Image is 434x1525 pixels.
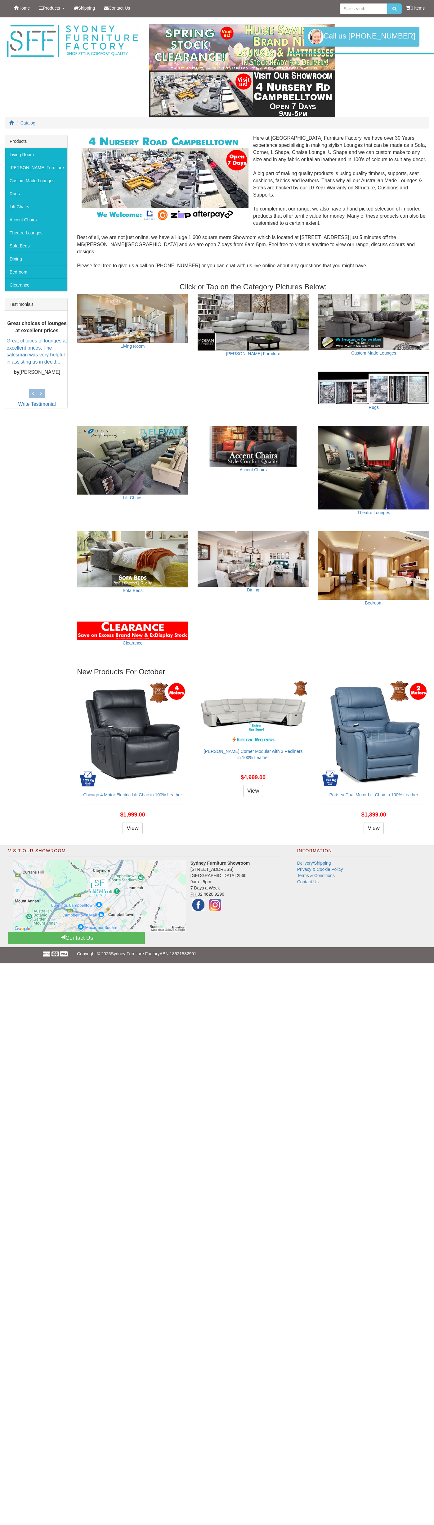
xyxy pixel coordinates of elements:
[77,294,188,343] img: Living Room
[318,531,429,600] img: Bedroom
[351,351,396,355] a: Custom Made Lounges
[77,668,429,676] h3: New Products For October
[247,587,259,592] a: Dining
[5,161,67,174] a: [PERSON_NAME] Furniture
[78,681,187,789] img: Chicago 4 Motor Electric Lift Chair in 100% Leather
[199,681,307,745] img: Santiago Corner Modular with 3 Recliners in 100% Leather
[109,6,130,11] span: Contact Us
[318,372,429,404] img: Rugs
[5,174,67,187] a: Custom Made Lounges
[18,6,30,11] span: Home
[5,24,140,59] img: Sydney Furniture Factory
[5,265,67,278] a: Bedroom
[207,897,223,913] img: Instagram
[7,369,67,376] p: [PERSON_NAME]
[198,531,309,587] img: Dining
[297,879,319,884] a: Contact Us
[82,135,248,222] img: Corner Modular Lounges
[5,213,67,226] a: Accent Chairs
[5,200,67,213] a: Lift Chairs
[297,873,335,878] a: Terms & Conditions
[77,947,357,960] p: Copyright © 2025 ABN 18621582901
[357,510,390,515] a: Theatre Lounges
[77,135,429,277] div: Here at [GEOGRAPHIC_DATA] Furniture Factory, we have over 30 Years experience specialising in mak...
[243,785,263,797] a: View
[77,622,188,640] img: Clearance
[340,3,387,14] input: Site search
[239,467,266,472] a: Accent Chairs
[5,252,67,265] a: Dining
[241,774,266,781] span: $4,999.00
[5,187,67,200] a: Rugs
[198,426,309,467] img: Accent Chairs
[5,135,67,148] div: Products
[365,600,383,605] a: Bedroom
[34,0,69,16] a: Products
[111,951,159,956] a: Sydney Furniture Factory
[204,749,303,760] a: [PERSON_NAME] Corner Modular with 3 Recliners in 100% Leather
[361,812,386,818] span: $1,399.00
[83,792,182,797] a: Chicago 4 Motor Electric Lift Chair in 100% Leather
[123,640,143,645] a: Clearance
[18,401,56,407] a: Write Testimonial
[297,848,390,857] h2: Information
[5,148,67,161] a: Living Room
[190,892,198,897] abbr: Phone
[77,531,188,587] img: Sofa Beds
[14,369,20,375] b: by
[123,822,143,835] a: View
[5,278,67,291] a: Clearance
[77,283,429,291] h3: Click or Tap on the Category Pictures Below:
[5,239,67,252] a: Sofa Beds
[8,932,145,944] a: Contact Us
[226,351,280,356] a: [PERSON_NAME] Furniture
[9,0,34,16] a: Home
[8,848,282,857] h2: Visit Our Showroom
[406,5,425,11] li: 0 items
[198,294,309,351] img: Moran Furniture
[123,495,142,500] a: Lift Chairs
[77,426,188,495] img: Lift Chairs
[123,588,143,593] a: Sofa Beds
[297,861,331,866] a: Delivery/Shipping
[190,861,250,866] strong: Sydney Furniture Showroom
[69,0,100,16] a: Shipping
[20,120,35,125] a: Catalog
[318,426,429,509] img: Theatre Lounges
[190,897,206,913] img: Facebook
[7,338,67,365] a: Great choices of lounges at excellent prices. The salesman was very helpful in assisting us in de...
[5,226,67,239] a: Theatre Lounges
[369,405,379,410] a: Rugs
[297,867,343,872] a: Privacy & Cookie Policy
[121,344,145,349] a: Living Room
[120,812,145,818] span: $1,999.00
[7,321,67,333] b: Great choices of lounges at excellent prices
[329,792,418,797] a: Portsea Dual Motor Lift Chair in 100% Leather
[5,298,67,311] div: Testimonials
[100,0,135,16] a: Contact Us
[364,822,384,835] a: View
[13,860,186,932] img: Click to activate map
[320,681,428,789] img: Portsea Dual Motor Lift Chair in 100% Leather
[78,6,95,11] span: Shipping
[43,6,60,11] span: Products
[318,294,429,350] img: Custom Made Lounges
